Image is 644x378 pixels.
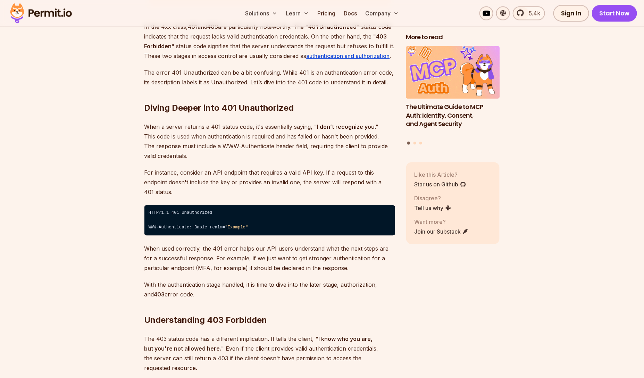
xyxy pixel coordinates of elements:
[144,287,395,326] h2: Understanding 403 Forbidden
[341,6,360,20] a: Docs
[592,5,637,22] a: Start Now
[242,6,280,20] button: Solutions
[144,280,395,299] p: With the authentication stage handled, it is time to dive into the later stage, authorization, an...
[144,33,387,50] strong: 403 Forbidden
[513,6,545,20] a: 5.4k
[407,142,410,145] button: Go to slide 1
[406,46,500,137] li: 1 of 3
[415,227,469,236] a: Join our Substack
[144,334,395,373] p: The 403 status code has a different implication. It tells the client, " " Even if the client prov...
[307,52,390,59] a: authentication and authorization
[317,123,375,130] strong: I don’t recognize you
[553,5,589,22] a: Sign In
[406,46,500,137] a: The Ultimate Guide to MCP Auth: Identity, Consent, and Agent SecurityThe Ultimate Guide to MCP Au...
[7,1,75,25] img: Permit logo
[154,291,165,298] strong: 403
[415,204,451,212] a: Tell us why
[144,22,395,61] p: In the 4xx class, and are particularly noteworthy. The " " status code indicates that the request...
[415,170,466,179] p: Like this Article?
[415,218,469,226] p: Want more?
[406,33,500,42] h2: More to read
[208,23,218,30] strong: 403
[144,244,395,273] p: When used correctly, the 401 error helps our API users understand what the next steps are for a s...
[406,46,500,146] div: Posts
[188,23,198,30] strong: 401
[315,6,338,20] a: Pricing
[144,168,395,197] p: For instance, consider an API endpoint that requires a valid API key. If a request to this endpoi...
[419,142,422,144] button: Go to slide 3
[406,46,500,99] img: The Ultimate Guide to MCP Auth: Identity, Consent, and Agent Security
[525,9,540,17] span: 5.4k
[415,180,466,188] a: Star us on Github
[415,194,451,202] p: Disagree?
[144,122,395,161] p: When a server returns a 401 status code, it's essentially saying, " ." This code is used when aut...
[362,6,402,20] button: Company
[225,225,248,230] span: "Example"
[309,23,357,30] strong: 401 Unauthorized
[144,75,395,114] h2: Diving Deeper into 401 Unauthorized
[406,103,500,128] h3: The Ultimate Guide to MCP Auth: Identity, Consent, and Agent Security
[283,6,312,20] button: Learn
[144,68,395,87] p: The error 401 Unauthorized can be a bit confusing. While 401 is an authentication error code, its...
[144,205,395,236] code: HTTP/1.1 401 Unauthorized ⁠ WWW-Authenticate: Basic realm=
[413,142,416,144] button: Go to slide 2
